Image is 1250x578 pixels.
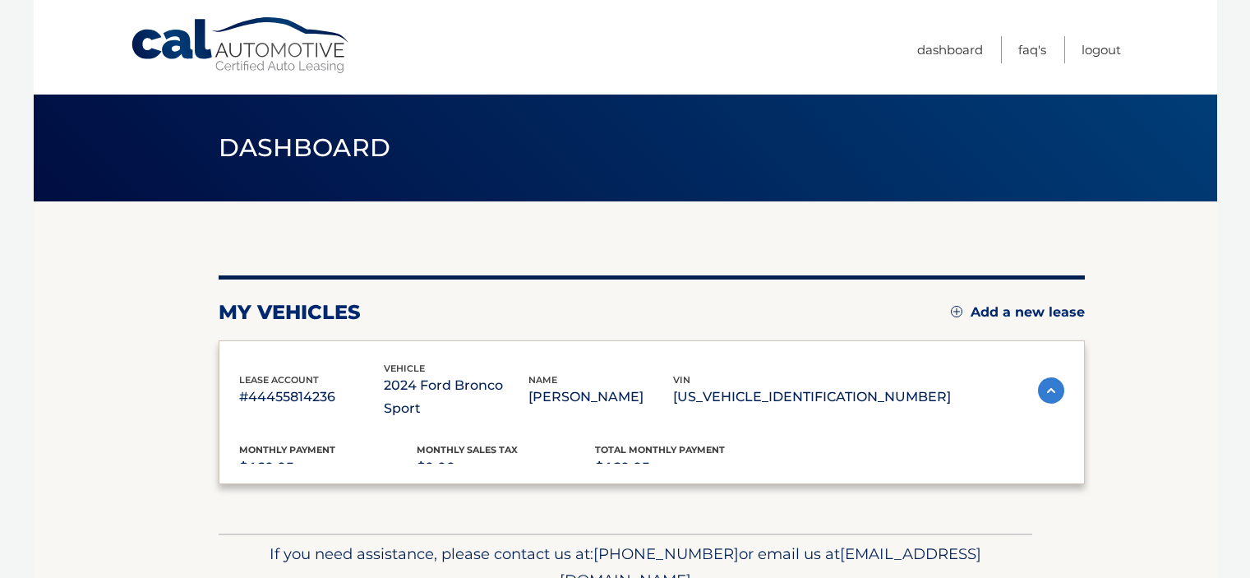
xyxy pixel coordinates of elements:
a: Add a new lease [951,304,1085,321]
a: FAQ's [1018,36,1046,63]
span: Dashboard [219,132,391,163]
p: $0.00 [417,456,595,479]
p: $460.05 [595,456,773,479]
p: [PERSON_NAME] [528,386,673,409]
p: [US_VEHICLE_IDENTIFICATION_NUMBER] [673,386,951,409]
span: Monthly Payment [239,444,335,455]
p: #44455814236 [239,386,384,409]
span: name [528,374,557,386]
img: add.svg [951,306,962,317]
span: Monthly sales Tax [417,444,518,455]
a: Logout [1082,36,1121,63]
span: [PHONE_NUMBER] [593,544,739,563]
p: 2024 Ford Bronco Sport [384,374,528,420]
img: accordion-active.svg [1038,377,1064,404]
p: $460.05 [239,456,417,479]
span: lease account [239,374,319,386]
span: vin [673,374,690,386]
span: vehicle [384,363,425,374]
span: Total Monthly Payment [595,444,725,455]
h2: my vehicles [219,300,361,325]
a: Cal Automotive [130,16,352,75]
a: Dashboard [917,36,983,63]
